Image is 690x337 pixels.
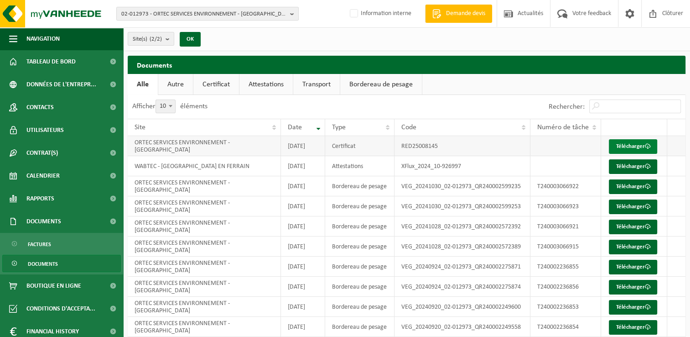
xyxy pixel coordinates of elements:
[128,156,281,176] td: WABTEC - [GEOGRAPHIC_DATA] EN FERRAIN
[530,176,601,196] td: T240003066922
[193,74,239,95] a: Certificat
[348,7,411,21] label: Information interne
[325,196,395,216] td: Bordereau de pesage
[156,100,176,113] span: 10
[530,216,601,237] td: T240003066921
[28,255,58,273] span: Documents
[530,237,601,257] td: T240003066915
[128,277,281,297] td: ORTEC SERVICES ENVIRONNEMENT - [GEOGRAPHIC_DATA]
[609,220,657,234] a: Télécharger
[394,176,530,196] td: VEG_20241030_02-012973_QR240002599235
[2,255,121,272] a: Documents
[609,320,657,335] a: Télécharger
[609,179,657,194] a: Télécharger
[26,187,54,210] span: Rapports
[156,100,175,113] span: 10
[26,50,76,73] span: Tableau de bord
[325,176,395,196] td: Bordereau de pesage
[26,274,81,297] span: Boutique en ligne
[537,124,589,131] span: Numéro de tâche
[128,32,174,46] button: Site(s)(2/2)
[325,277,395,297] td: Bordereau de pesage
[394,277,530,297] td: VEG_20240924_02-012973_QR240002275874
[332,124,346,131] span: Type
[135,124,145,131] span: Site
[121,7,286,21] span: 02-012973 - ORTEC SERVICES ENVIRONNEMENT - [GEOGRAPHIC_DATA]
[28,236,51,253] span: Factures
[530,317,601,337] td: T240002236854
[394,237,530,257] td: VEG_20241028_02-012973_QR240002572389
[609,200,657,214] a: Télécharger
[116,7,299,21] button: 02-012973 - ORTEC SERVICES ENVIRONNEMENT - [GEOGRAPHIC_DATA]
[609,159,657,174] a: Télécharger
[128,136,281,156] td: ORTEC SERVICES ENVIRONNEMENT - [GEOGRAPHIC_DATA]
[394,196,530,216] td: VEG_20241030_02-012973_QR240002599253
[281,136,325,156] td: [DATE]
[128,257,281,277] td: ORTEC SERVICES ENVIRONNEMENT - [GEOGRAPHIC_DATA]
[609,300,657,315] a: Télécharger
[288,124,302,131] span: Date
[281,237,325,257] td: [DATE]
[530,257,601,277] td: T240002236855
[394,297,530,317] td: VEG_20240920_02-012973_QR240002249600
[394,257,530,277] td: VEG_20240924_02-012973_QR240002275871
[281,156,325,176] td: [DATE]
[609,139,657,154] a: Télécharger
[530,277,601,297] td: T240002236856
[128,317,281,337] td: ORTEC SERVICES ENVIRONNEMENT - [GEOGRAPHIC_DATA]
[26,73,96,96] span: Données de l'entrepr...
[609,260,657,274] a: Télécharger
[281,257,325,277] td: [DATE]
[281,297,325,317] td: [DATE]
[128,297,281,317] td: ORTEC SERVICES ENVIRONNEMENT - [GEOGRAPHIC_DATA]
[609,280,657,295] a: Télécharger
[128,237,281,257] td: ORTEC SERVICES ENVIRONNEMENT - [GEOGRAPHIC_DATA]
[180,32,201,47] button: OK
[325,257,395,277] td: Bordereau de pesage
[2,235,121,253] a: Factures
[530,196,601,216] td: T240003066923
[26,297,95,320] span: Conditions d'accepta...
[281,176,325,196] td: [DATE]
[394,216,530,237] td: VEG_20241028_02-012973_QR240002572392
[26,142,58,164] span: Contrat(s)
[281,277,325,297] td: [DATE]
[26,164,60,187] span: Calendrier
[340,74,422,95] a: Bordereau de pesage
[132,103,208,110] label: Afficher éléments
[394,317,530,337] td: VEG_20240920_02-012973_QR240002249558
[394,136,530,156] td: RED25008145
[425,5,492,23] a: Demande devis
[128,74,158,95] a: Alle
[26,210,61,233] span: Documents
[128,176,281,196] td: ORTEC SERVICES ENVIRONNEMENT - [GEOGRAPHIC_DATA]
[325,317,395,337] td: Bordereau de pesage
[325,156,395,176] td: Attestations
[158,74,193,95] a: Autre
[609,240,657,254] a: Télécharger
[128,216,281,237] td: ORTEC SERVICES ENVIRONNEMENT - [GEOGRAPHIC_DATA]
[26,119,64,142] span: Utilisateurs
[325,237,395,257] td: Bordereau de pesage
[128,56,685,74] h2: Documents
[325,216,395,237] td: Bordereau de pesage
[325,136,395,156] td: Certificat
[128,196,281,216] td: ORTEC SERVICES ENVIRONNEMENT - [GEOGRAPHIC_DATA]
[133,32,162,46] span: Site(s)
[401,124,416,131] span: Code
[26,96,54,119] span: Contacts
[281,216,325,237] td: [DATE]
[281,196,325,216] td: [DATE]
[150,36,162,42] count: (2/2)
[444,9,488,18] span: Demande devis
[239,74,293,95] a: Attestations
[26,27,60,50] span: Navigation
[549,103,585,111] label: Rechercher:
[394,156,530,176] td: XFlux_2024_10-926997
[530,297,601,317] td: T240002236853
[325,297,395,317] td: Bordereau de pesage
[293,74,340,95] a: Transport
[281,317,325,337] td: [DATE]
